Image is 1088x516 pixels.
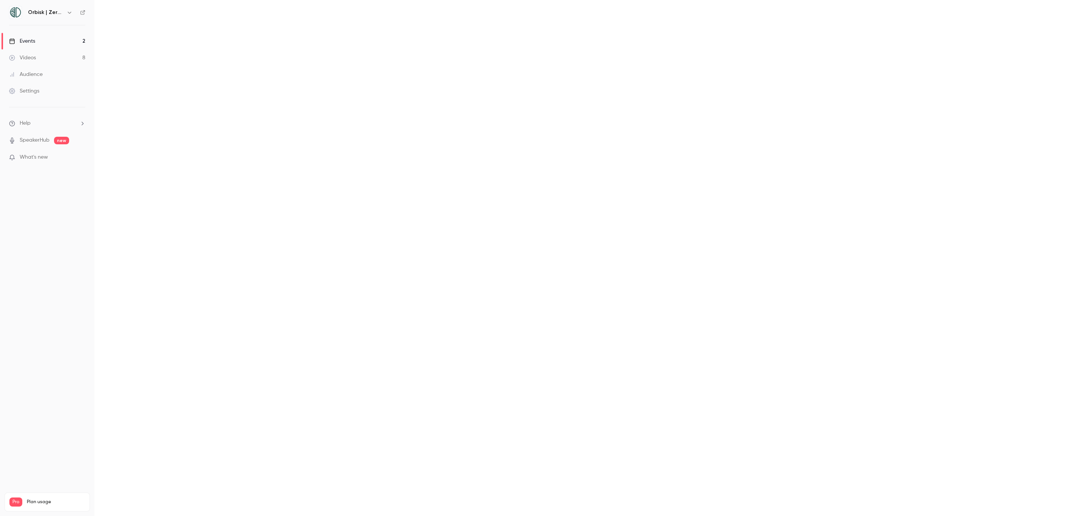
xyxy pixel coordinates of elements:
span: Help [20,119,31,127]
img: Orbisk | Zero Food Waste [9,6,22,19]
span: Plan usage [27,499,85,505]
div: Events [9,37,35,45]
h6: Orbisk | Zero Food Waste [28,9,63,16]
li: help-dropdown-opener [9,119,85,127]
span: new [54,137,69,144]
div: Videos [9,54,36,62]
div: Settings [9,87,39,95]
span: Pro [9,497,22,507]
div: Audience [9,71,43,78]
a: SpeakerHub [20,136,49,144]
span: What's new [20,153,48,161]
iframe: Noticeable Trigger [76,154,85,161]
